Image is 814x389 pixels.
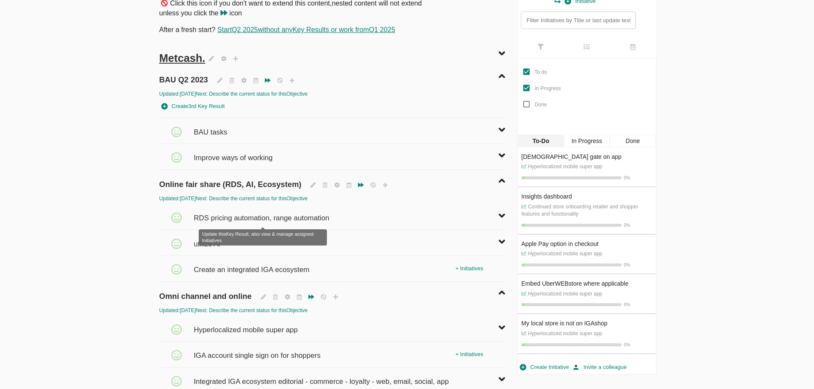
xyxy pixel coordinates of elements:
p: After a fresh start? [159,25,505,35]
div: Updated: [DATE] Next: Describe the current status for this Objective [159,91,505,98]
span: Online fair share (RDS, AI, Ecosystem) [159,170,304,190]
div: + Initiatives [453,348,485,361]
div: To-Do [518,135,564,147]
span: Create 3rd Key Result [162,102,225,111]
input: Filter Initiatives by Title or last update text [521,12,635,29]
div: Insights dashboard [521,192,652,201]
span: Create an integrated IGA ecosystem [194,256,311,275]
div: In Progress [564,135,610,147]
span: Invite a colleague [573,363,626,372]
span: Improve ways of working [194,144,275,163]
div: Apple Pay option in checkout [521,240,652,248]
span: To do [535,69,547,75]
button: Invite a colleague [571,361,629,374]
p: Continued store onboarding retailer and shopper features and functionality [521,203,652,218]
span: RDS pricing automation, range automation [194,205,331,223]
span: Done [535,102,547,108]
button: Create3rd Key Result [159,100,227,113]
div: Fund local area marketing at least for Doonside [521,359,652,368]
span: BAU tasks [194,119,229,137]
span: Metcash. [159,52,206,64]
div: [DEMOGRAPHIC_DATA] gate on app [521,152,652,161]
a: StartQ2 2025without anyKey Results or work fromQ1 2025 [217,26,395,33]
p: Hyperlocalized mobile super app [521,290,652,298]
span: Integrated IGA ecosystem editorial - commerce - loyalty - web, email, social, app [194,368,451,387]
span: 0 % [624,175,630,180]
span: 0 % [624,302,630,307]
span: 0 % [624,342,630,347]
div: Done [610,135,655,147]
p: Hyperlocalized mobile super app [521,163,652,170]
span: In Progress [535,85,561,91]
p: Hyperlocalized mobile super app [521,330,652,337]
button: Create Initiative [518,361,571,374]
span: Hyperlocalized mobile super app [194,316,300,335]
div: Updated: [DATE] Next: Describe the current status for this Objective [159,195,505,202]
div: Embed UberWEBstore where applicable [521,279,652,288]
span: 0 % [624,223,630,228]
span: 0 % [624,263,630,267]
span: IGA account single sign on for shoppers [194,342,323,361]
span: BAU Q2 2023 [159,66,210,85]
div: Updated: [DATE] Next: Describe the current status for this Objective [159,307,505,314]
div: + Initiatives [453,262,485,275]
p: Hyperlocalized mobile super app [521,250,652,257]
span: Create Initiative [520,363,569,372]
span: utilize Ai [194,231,222,249]
div: My local store is not on IGAshop [521,319,652,328]
span: Omni channel and online [159,282,254,302]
